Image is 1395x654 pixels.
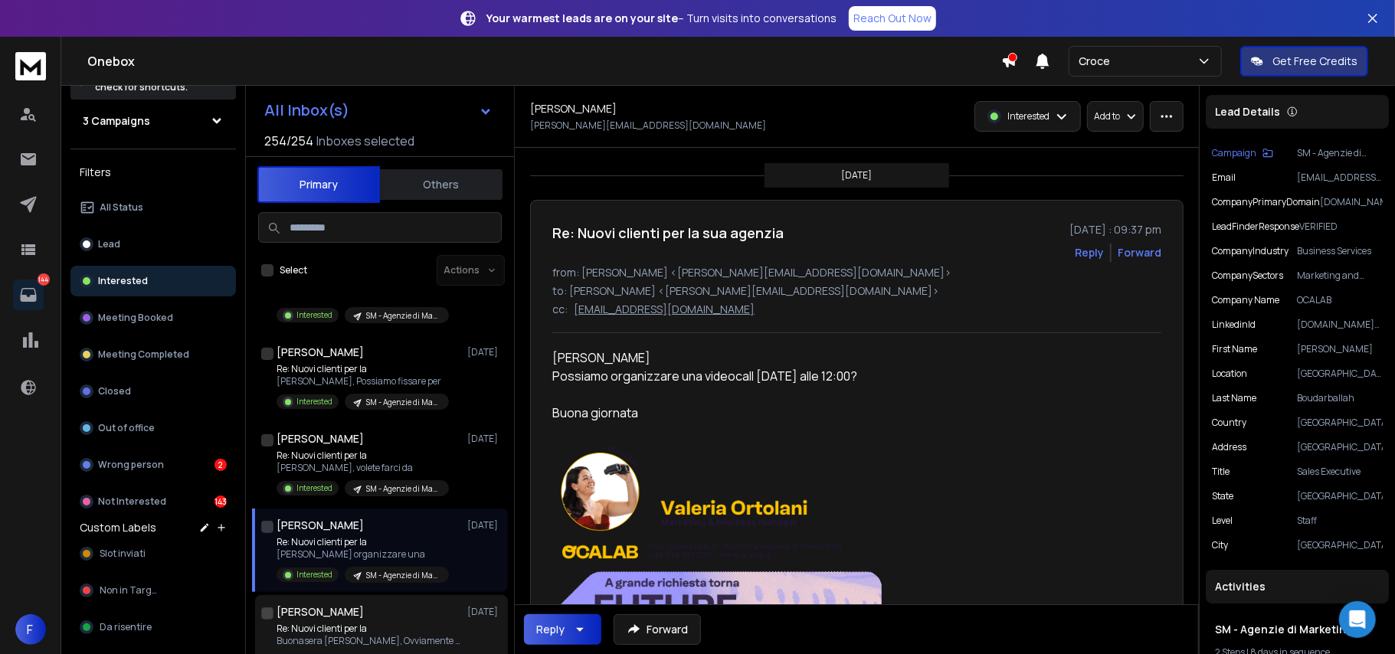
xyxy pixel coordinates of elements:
[524,614,601,645] button: Reply
[552,367,1000,385] div: Possiamo organizzare una videocall [DATE] alle 12:00?
[574,302,755,317] p: [EMAIL_ADDRESS][DOMAIN_NAME]
[552,265,1161,280] p: from: [PERSON_NAME] <[PERSON_NAME][EMAIL_ADDRESS][DOMAIN_NAME]>
[536,622,565,637] div: Reply
[1297,319,1383,331] p: [DOMAIN_NAME][URL]
[853,11,932,26] p: Reach Out Now
[1320,196,1383,208] p: [DOMAIN_NAME]
[1297,490,1383,502] p: [GEOGRAPHIC_DATA]
[1339,601,1376,638] div: Open Intercom Messenger
[1212,172,1236,184] p: Email
[98,348,189,361] p: Meeting Completed
[316,132,414,150] h3: Inboxes selected
[277,431,364,446] h1: [PERSON_NAME]
[1212,539,1228,551] p: city
[1297,343,1383,355] p: [PERSON_NAME]
[13,280,44,310] a: 144
[277,604,364,620] h1: [PERSON_NAME]
[366,310,440,322] p: SM - Agenzie di Marketing
[70,538,236,569] button: Slot inviati
[87,52,1001,70] h1: Onebox
[530,119,766,132] p: [PERSON_NAME][EMAIL_ADDRESS][DOMAIN_NAME]
[1007,110,1050,123] p: Interested
[552,440,1000,571] img: Valeria Ortolani
[15,614,46,645] button: F
[1212,196,1320,208] p: companyPrimaryDomain
[1212,294,1279,306] p: Company Name
[70,266,236,296] button: Interested
[1297,270,1383,282] p: Marketing and Advertising
[1212,343,1257,355] p: First Name
[849,6,936,31] a: Reach Out Now
[1212,147,1256,159] p: Campaign
[38,273,50,286] p: 144
[252,95,505,126] button: All Inbox(s)
[467,346,502,358] p: [DATE]
[70,106,236,136] button: 3 Campaigns
[366,483,440,495] p: SM - Agenzie di Marketing
[214,459,227,471] div: 2
[100,621,152,633] span: Da risentire
[98,459,164,471] p: Wrong person
[486,11,837,26] p: – Turn visits into conversations
[280,264,307,276] label: Select
[264,132,313,150] span: 254 / 254
[1212,392,1256,404] p: Last Name
[70,192,236,223] button: All Status
[366,397,440,408] p: SM - Agenzie di Marketing
[70,413,236,443] button: Out of office
[1212,319,1256,331] p: linkedinId
[1215,622,1380,637] h1: SM - Agenzie di Marketing
[277,462,449,474] p: [PERSON_NAME], volete farci da
[1212,368,1247,380] p: location
[1206,570,1389,603] div: Activities
[257,166,380,203] button: Primary
[1297,515,1383,527] p: Staff
[1075,245,1104,260] button: Reply
[70,612,236,643] button: Da risentire
[1297,294,1383,306] p: OCALAB
[467,606,502,618] p: [DATE]
[467,433,502,445] p: [DATE]
[1215,104,1280,119] p: Lead Details
[1212,147,1273,159] button: Campaign
[1212,270,1283,282] p: companySectors
[552,302,568,317] p: cc:
[98,422,155,434] p: Out of office
[1118,245,1161,260] div: Forward
[1212,245,1289,257] p: companyIndustry
[98,275,148,287] p: Interested
[277,536,449,548] p: Re: Nuovi clienti per la
[70,162,236,183] h3: Filters
[277,345,364,360] h1: [PERSON_NAME]
[100,584,161,597] span: Non in Target
[1212,221,1299,233] p: leadFinderResponse
[530,101,617,116] h1: [PERSON_NAME]
[467,519,502,531] p: [DATE]
[98,385,131,397] p: Closed
[1212,466,1230,478] p: title
[277,548,449,561] p: [PERSON_NAME] organizzare una
[1240,46,1368,77] button: Get Free Credits
[70,575,236,606] button: Non in Target
[1297,392,1383,404] p: Boudarballah
[70,302,236,333] button: Meeting Booked
[1297,245,1383,257] p: Business Services
[1212,441,1246,453] p: address
[98,495,166,508] p: Not Interested
[1069,222,1161,237] p: [DATE] : 09:37 pm
[296,569,332,580] p: Interested
[296,396,332,407] p: Interested
[1297,147,1383,159] p: SM - Agenzie di Marketing
[98,238,120,250] p: Lead
[1297,466,1383,478] p: Sales Executive
[1297,441,1383,453] p: [GEOGRAPHIC_DATA]
[277,363,449,375] p: Re: Nuovi clienti per la
[277,635,460,647] p: Buonasera [PERSON_NAME], Ovviamente siamo sempre
[296,309,332,321] p: Interested
[70,339,236,370] button: Meeting Completed
[277,518,364,533] h1: [PERSON_NAME]
[842,169,873,181] p: [DATE]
